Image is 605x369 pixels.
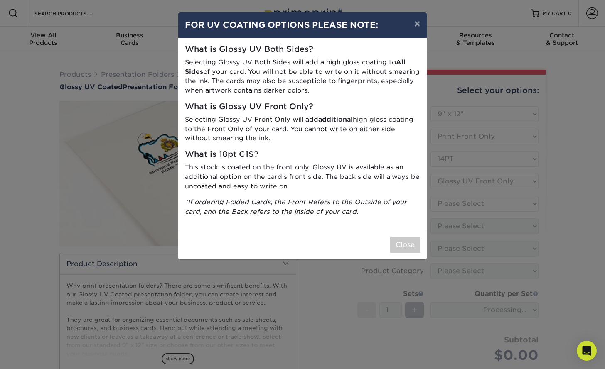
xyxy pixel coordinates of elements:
[318,115,353,123] strong: additional
[408,12,427,35] button: ×
[185,150,420,159] h5: What is 18pt C1S?
[185,58,406,76] strong: All Sides
[185,163,420,191] p: This stock is coated on the front only. Glossy UV is available as an additional option on the car...
[390,237,420,253] button: Close
[185,198,407,215] i: *If ordering Folded Cards, the Front Refers to the Outside of your card, and the Back refers to t...
[185,19,420,31] h4: FOR UV COATING OPTIONS PLEASE NOTE:
[185,102,420,112] h5: What is Glossy UV Front Only?
[185,115,420,143] p: Selecting Glossy UV Front Only will add high gloss coating to the Front Only of your card. You ca...
[185,45,420,54] h5: What is Glossy UV Both Sides?
[577,341,597,361] div: Open Intercom Messenger
[185,58,420,95] p: Selecting Glossy UV Both Sides will add a high gloss coating to of your card. You will not be abl...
